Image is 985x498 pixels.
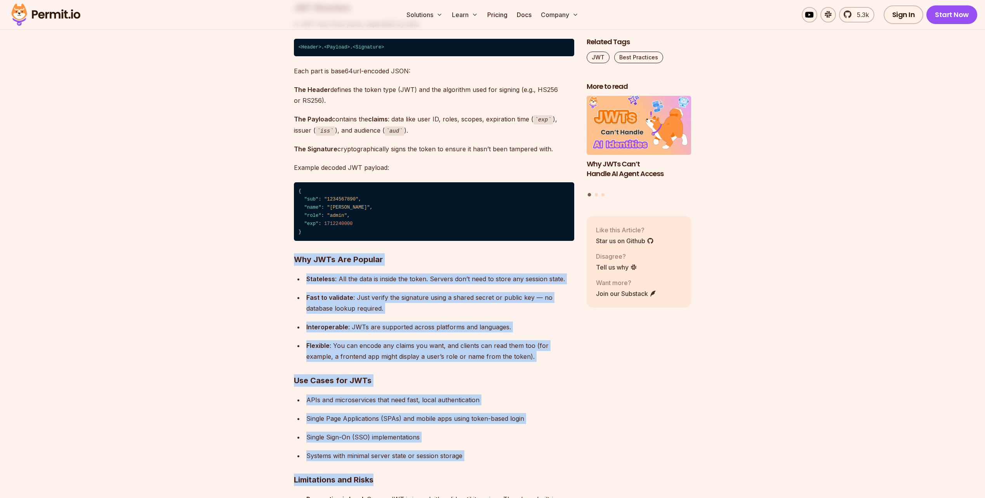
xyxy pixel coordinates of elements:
li: 1 of 3 [587,96,691,188]
span: 5.3k [852,10,869,19]
code: aud [385,126,404,136]
p: defines the token type (JWT) and the algorithm used for signing (e.g., HS256 or RS256). [294,84,574,106]
p: contains the : data like user ID, roles, scopes, expiration time ( ), issuer ( ), and audience ( ). [294,114,574,136]
span: < > [353,45,384,50]
span: : [318,197,321,202]
a: 5.3k [839,7,874,22]
span: < > [299,45,321,50]
a: Sign In [884,5,924,24]
span: { [299,188,301,194]
a: Why JWTs Can’t Handle AI Agent AccessWhy JWTs Can’t Handle AI Agent Access [587,96,691,188]
span: "admin" [327,213,347,218]
button: Solutions [403,7,446,22]
strong: The Payload [294,115,332,123]
strong: The Header [294,86,330,93]
span: 1712240000 [324,221,353,227]
code: . . [294,39,574,57]
span: : [318,221,321,227]
a: Pricing [484,7,511,22]
button: Go to slide 1 [588,193,591,197]
span: Payload [327,45,347,50]
div: Single Page Applications (SPAs) and mobile apps using token-based login [306,413,574,424]
span: , [358,197,361,202]
strong: Fast to validate [306,294,353,301]
span: , [347,213,350,218]
a: Docs [514,7,535,22]
button: Go to slide 3 [601,193,605,196]
span: "1234567890" [324,197,358,202]
strong: claims [368,115,388,123]
p: Disagree? [596,252,637,261]
span: "exp" [304,221,318,227]
button: Learn [449,7,481,22]
code: exp [533,115,553,124]
a: Start Now [926,5,977,24]
h2: More to read [587,82,691,92]
a: Best Practices [614,52,663,63]
strong: Stateless [306,275,335,283]
strong: Flexible [306,342,330,349]
span: : [321,205,324,210]
span: , [370,205,373,210]
img: Permit logo [8,2,84,28]
h3: Why JWTs Can’t Handle AI Agent Access [587,159,691,179]
span: "sub" [304,197,318,202]
p: Like this Article? [596,225,654,235]
strong: Why JWTs Are Popular [294,255,383,264]
p: Each part is base64url-encoded JSON: [294,66,574,76]
a: Join our Substack [596,289,657,298]
div: Systems with minimal server state or session storage [306,450,574,461]
span: "role" [304,213,321,218]
div: : All the data is inside the token. Servers don’t need to store any session state. [306,273,574,284]
code: iss [316,126,335,136]
div: Posts [587,96,691,198]
p: cryptographically signs the token to ensure it hasn’t been tampered with. [294,144,574,154]
a: Tell us why [596,263,637,272]
strong: The Signature [294,145,337,153]
a: JWT [587,52,610,63]
div: : Just verify the signature using a shared secret or public key — no database lookup required. [306,292,574,314]
strong: Use Cases for JWTs [294,376,372,385]
p: Want more? [596,278,657,287]
span: } [299,229,301,235]
div: : You can encode any claims you want, and clients can read them too (for example, a frontend app ... [306,340,574,362]
span: Header [301,45,318,50]
span: "name" [304,205,321,210]
div: : JWTs are supported across platforms and languages. [306,322,574,332]
span: < > [324,45,350,50]
span: "[PERSON_NAME]" [327,205,370,210]
a: Star us on Github [596,236,654,246]
div: APIs and microservices that need fast, local authentication [306,394,574,405]
strong: Interoperable [306,323,348,331]
strong: Limitations and Risks [294,475,374,484]
h2: Related Tags [587,37,691,47]
button: Go to slide 2 [595,193,598,196]
div: Single Sign-On (SSO) implementations [306,432,574,443]
button: Company [538,7,582,22]
img: Why JWTs Can’t Handle AI Agent Access [587,96,691,155]
span: : [321,213,324,218]
p: Example decoded JWT payload: [294,162,574,173]
span: Signature [356,45,381,50]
